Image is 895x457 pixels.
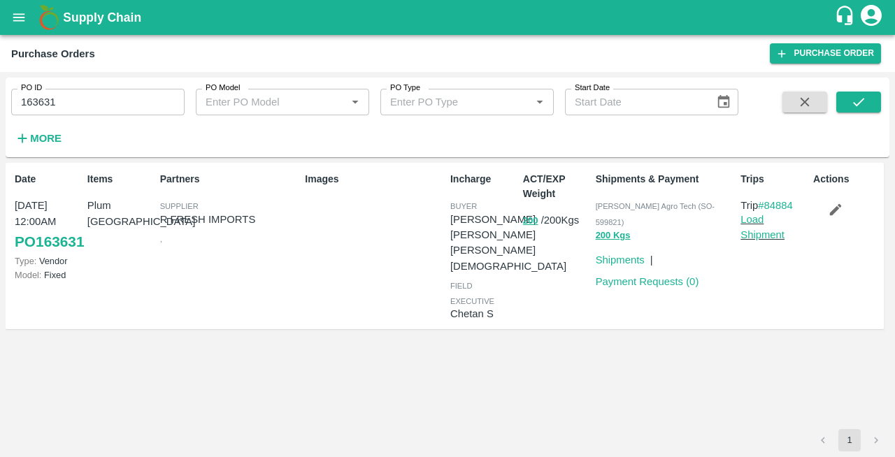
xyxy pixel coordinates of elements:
[21,82,42,94] label: PO ID
[63,8,834,27] a: Supply Chain
[30,133,62,144] strong: More
[15,229,84,254] a: PO163631
[160,235,162,243] span: ,
[450,282,494,305] span: field executive
[160,212,300,227] p: R FRESH IMPORTS
[596,172,736,187] p: Shipments & Payment
[385,93,508,111] input: Enter PO Type
[15,268,82,282] p: Fixed
[596,202,715,226] span: [PERSON_NAME] Agro Tech (SO-599821)
[770,43,881,64] a: Purchase Order
[813,172,880,187] p: Actions
[523,212,590,228] p: / 200 Kgs
[596,228,631,244] button: 200 Kgs
[450,306,517,321] p: Chetan S
[15,254,82,268] p: Vendor
[710,89,737,115] button: Choose date
[838,429,861,451] button: page 1
[645,247,653,268] div: |
[450,212,566,243] p: [PERSON_NAME] [PERSON_NAME]
[740,214,785,240] a: Load Shipment
[531,93,549,111] button: Open
[11,45,95,63] div: Purchase Orders
[35,3,63,31] img: logo
[859,3,884,32] div: account of current user
[390,82,420,94] label: PO Type
[450,202,477,210] span: buyer
[15,198,82,229] p: [DATE] 12:00AM
[450,242,566,274] p: [PERSON_NAME][DEMOGRAPHIC_DATA]
[206,82,241,94] label: PO Model
[63,10,141,24] b: Supply Chain
[11,89,185,115] input: Enter PO ID
[523,172,590,201] p: ACT/EXP Weight
[596,254,645,266] a: Shipments
[450,172,517,187] p: Incharge
[15,256,36,266] span: Type:
[15,270,41,280] span: Model:
[3,1,35,34] button: open drawer
[740,172,808,187] p: Trips
[160,172,300,187] p: Partners
[87,198,155,229] p: Plum [GEOGRAPHIC_DATA]
[305,172,445,187] p: Images
[160,202,199,210] span: Supplier
[810,429,889,451] nav: pagination navigation
[87,172,155,187] p: Items
[740,198,808,213] p: Trip
[15,172,82,187] p: Date
[834,5,859,30] div: customer-support
[565,89,705,115] input: Start Date
[200,93,324,111] input: Enter PO Model
[346,93,364,111] button: Open
[575,82,610,94] label: Start Date
[758,200,793,211] a: #84884
[523,213,538,229] button: 200
[596,276,699,287] a: Payment Requests (0)
[11,126,65,150] button: More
